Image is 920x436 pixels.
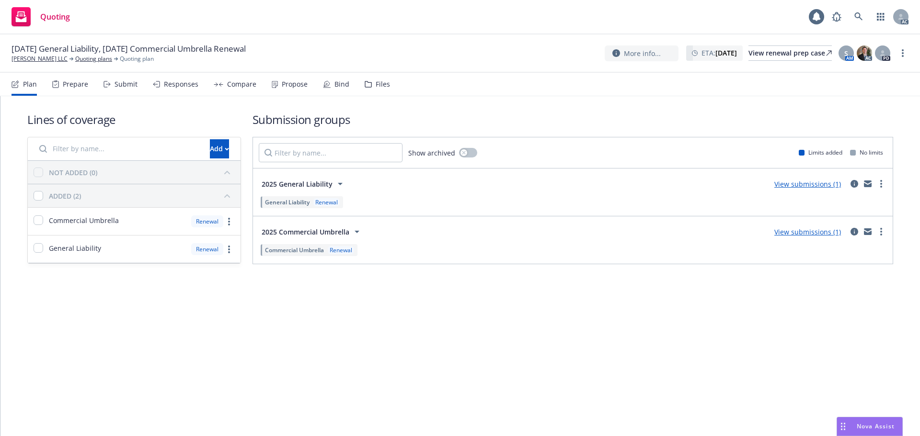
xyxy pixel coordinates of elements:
[164,80,198,88] div: Responses
[262,179,333,189] span: 2025 General Liability
[875,178,887,190] a: more
[849,226,860,237] a: circleInformation
[715,48,737,57] strong: [DATE]
[328,246,354,254] div: Renewal
[875,226,887,237] a: more
[40,13,70,21] span: Quoting
[265,198,310,206] span: General Liability
[624,48,661,58] span: More info...
[27,112,241,127] h1: Lines of coverage
[849,178,860,190] a: circleInformation
[34,139,204,158] input: Filter by name...
[227,80,256,88] div: Compare
[49,188,235,203] button: ADDED (2)
[334,80,349,88] div: Bind
[259,143,402,162] input: Filter by name...
[850,148,883,157] div: No limits
[827,7,846,26] a: Report a Bug
[63,80,88,88] div: Prepare
[799,148,842,157] div: Limits added
[262,227,349,237] span: 2025 Commercial Umbrella
[259,222,366,241] button: 2025 Commercial Umbrella
[210,140,229,158] div: Add
[191,215,223,227] div: Renewal
[115,80,138,88] div: Submit
[857,422,895,430] span: Nova Assist
[376,80,390,88] div: Files
[774,227,841,236] a: View submissions (1)
[701,48,737,58] span: ETA :
[49,243,101,253] span: General Liability
[253,112,893,127] h1: Submission groups
[191,243,223,255] div: Renewal
[837,417,849,436] div: Drag to move
[8,3,74,30] a: Quoting
[837,417,903,436] button: Nova Assist
[223,216,235,227] a: more
[282,80,308,88] div: Propose
[49,168,97,178] div: NOT ADDED (0)
[23,80,37,88] div: Plan
[862,226,874,237] a: mail
[75,55,112,63] a: Quoting plans
[408,148,455,158] span: Show archived
[844,48,848,58] span: S
[748,46,832,60] div: View renewal prep case
[265,246,324,254] span: Commercial Umbrella
[857,45,872,61] img: photo
[120,55,154,63] span: Quoting plan
[259,174,349,193] button: 2025 General Liability
[49,165,235,180] button: NOT ADDED (0)
[223,244,235,255] a: more
[748,45,832,61] a: View renewal prep case
[11,43,246,55] span: [DATE] General Liability, [DATE] Commercial Umbrella Renewal
[849,7,868,26] a: Search
[49,215,119,225] span: Commercial Umbrella
[210,139,229,158] button: Add
[11,55,68,63] a: [PERSON_NAME] LLC
[313,198,340,206] div: Renewal
[862,178,874,190] a: mail
[774,179,841,189] a: View submissions (1)
[49,191,81,201] div: ADDED (2)
[871,7,890,26] a: Switch app
[897,47,908,59] a: more
[605,45,678,61] button: More info...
